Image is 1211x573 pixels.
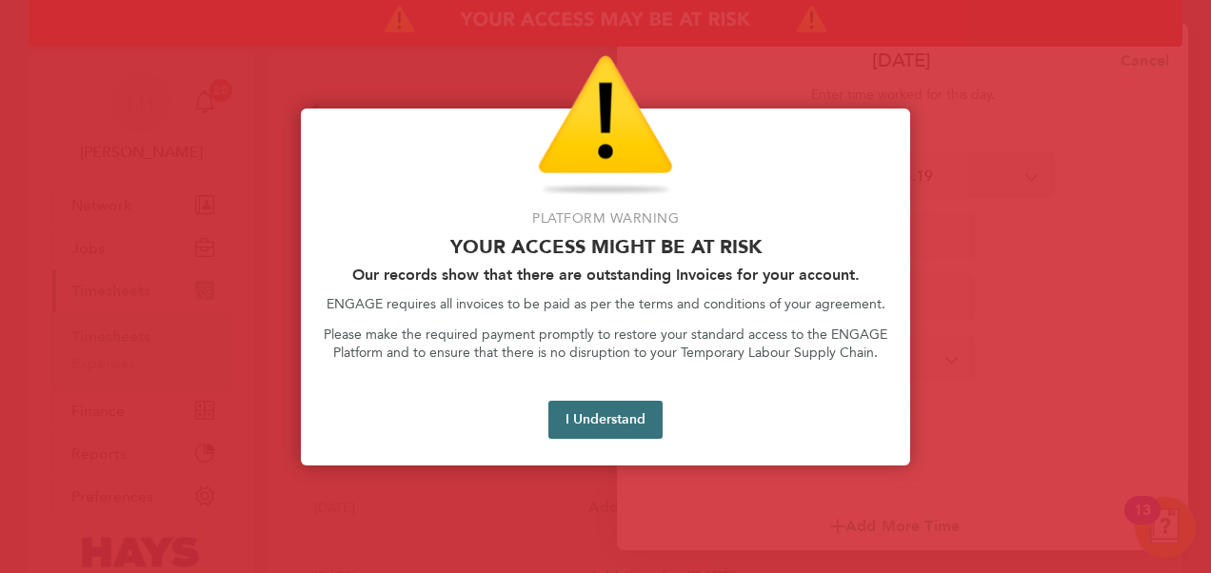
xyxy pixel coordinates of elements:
[324,326,887,363] p: Please make the required payment promptly to restore your standard access to the ENGAGE Platform ...
[324,266,887,284] h2: Our records show that there are outstanding Invoices for your account.
[548,401,663,439] button: I Understand
[324,295,887,314] p: ENGAGE requires all invoices to be paid as per the terms and conditions of your agreement.
[324,235,887,258] p: Your access might be at risk
[301,109,910,465] div: Access At Risk
[324,209,887,228] p: Platform Warning
[538,55,673,198] img: Warning Icon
